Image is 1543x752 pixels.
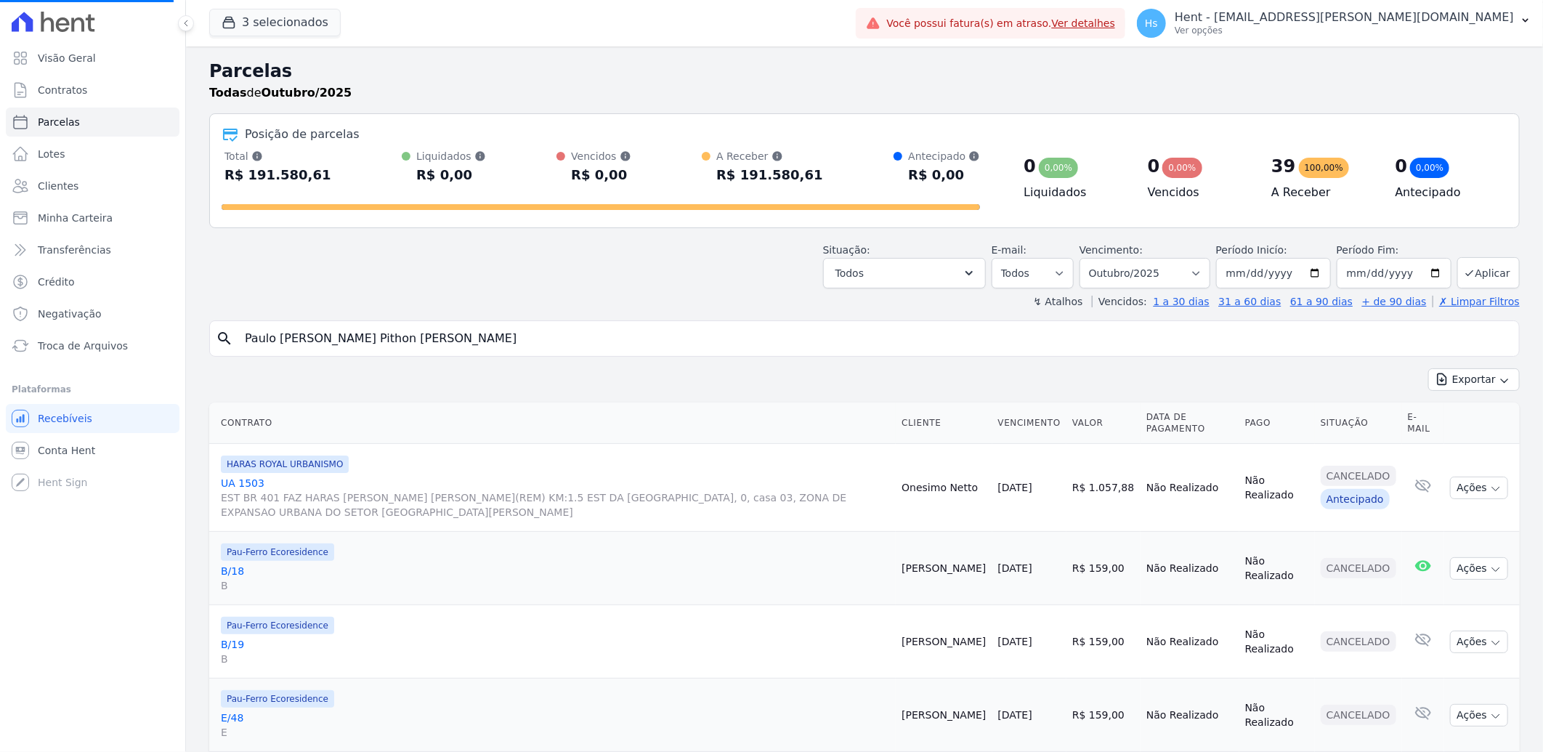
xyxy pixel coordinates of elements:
strong: Outubro/2025 [262,86,352,100]
span: Crédito [38,275,75,289]
a: Contratos [6,76,179,105]
span: Lotes [38,147,65,161]
a: UA 1503EST BR 401 FAZ HARAS [PERSON_NAME] [PERSON_NAME](REM) KM:1.5 EST DA [GEOGRAPHIC_DATA], 0, ... [221,476,890,519]
a: [DATE] [998,482,1032,493]
h2: Parcelas [209,58,1520,84]
td: R$ 159,00 [1066,605,1141,679]
div: 0,00% [1410,158,1449,178]
span: EST BR 401 FAZ HARAS [PERSON_NAME] [PERSON_NAME](REM) KM:1.5 EST DA [GEOGRAPHIC_DATA], 0, casa 03... [221,490,890,519]
th: Valor [1066,403,1141,444]
span: Hs [1145,18,1158,28]
div: 0 [1396,155,1408,178]
button: Ações [1450,477,1508,499]
td: Não Realizado [1239,532,1315,605]
a: E/48E [221,711,890,740]
div: Antecipado [908,149,980,163]
button: Todos [823,258,986,288]
a: B/18B [221,564,890,593]
th: E-mail [1402,403,1445,444]
p: de [209,84,352,102]
th: Pago [1239,403,1315,444]
div: 0 [1148,155,1160,178]
td: Não Realizado [1141,444,1239,532]
div: Total [224,149,331,163]
span: Troca de Arquivos [38,339,128,353]
a: Lotes [6,140,179,169]
div: A Receber [716,149,823,163]
div: Cancelado [1321,631,1396,652]
td: R$ 159,00 [1066,679,1141,752]
div: 0 [1024,155,1036,178]
a: 61 a 90 dias [1290,296,1353,307]
div: R$ 0,00 [571,163,631,187]
span: B [221,652,890,666]
div: Vencidos [571,149,631,163]
a: Minha Carteira [6,203,179,233]
div: R$ 0,00 [416,163,486,187]
div: 0,00% [1162,158,1202,178]
td: Não Realizado [1141,532,1239,605]
span: Pau-Ferro Ecoresidence [221,690,334,708]
td: Não Realizado [1239,679,1315,752]
div: Posição de parcelas [245,126,360,143]
div: 100,00% [1299,158,1349,178]
div: 39 [1271,155,1295,178]
a: B/19B [221,637,890,666]
label: Vencidos: [1092,296,1147,307]
label: E-mail: [992,244,1027,256]
strong: Todas [209,86,247,100]
span: Pau-Ferro Ecoresidence [221,543,334,561]
td: Não Realizado [1239,605,1315,679]
a: Recebíveis [6,404,179,433]
a: Troca de Arquivos [6,331,179,360]
td: Não Realizado [1239,444,1315,532]
a: [DATE] [998,709,1032,721]
button: Ações [1450,631,1508,653]
h4: Antecipado [1396,184,1496,201]
span: HARAS ROYAL URBANISMO [221,456,349,473]
p: Ver opções [1175,25,1514,36]
span: Conta Hent [38,443,95,458]
div: Cancelado [1321,466,1396,486]
span: Pau-Ferro Ecoresidence [221,617,334,634]
a: Conta Hent [6,436,179,465]
div: R$ 191.580,61 [716,163,823,187]
div: Liquidados [416,149,486,163]
button: Exportar [1428,368,1520,391]
span: Clientes [38,179,78,193]
button: Hs Hent - [EMAIL_ADDRESS][PERSON_NAME][DOMAIN_NAME] Ver opções [1125,3,1543,44]
a: + de 90 dias [1362,296,1427,307]
span: E [221,725,890,740]
label: Período Inicío: [1216,244,1287,256]
a: Visão Geral [6,44,179,73]
th: Data de Pagamento [1141,403,1239,444]
a: Crédito [6,267,179,296]
span: B [221,578,890,593]
label: Vencimento: [1080,244,1143,256]
span: Transferências [38,243,111,257]
a: 31 a 60 dias [1218,296,1281,307]
a: ✗ Limpar Filtros [1433,296,1520,307]
div: 0,00% [1039,158,1078,178]
a: Negativação [6,299,179,328]
td: Não Realizado [1141,679,1239,752]
div: R$ 191.580,61 [224,163,331,187]
label: Situação: [823,244,870,256]
td: R$ 1.057,88 [1066,444,1141,532]
a: Transferências [6,235,179,264]
div: Cancelado [1321,705,1396,725]
a: Parcelas [6,108,179,137]
input: Buscar por nome do lote ou do cliente [236,324,1513,353]
label: ↯ Atalhos [1033,296,1082,307]
td: [PERSON_NAME] [896,605,992,679]
a: 1 a 30 dias [1154,296,1210,307]
span: Todos [835,264,864,282]
td: R$ 159,00 [1066,532,1141,605]
a: Clientes [6,171,179,201]
span: Você possui fatura(s) em atraso. [886,16,1115,31]
a: [DATE] [998,562,1032,574]
a: Ver detalhes [1052,17,1116,29]
i: search [216,330,233,347]
td: [PERSON_NAME] [896,679,992,752]
td: Não Realizado [1141,605,1239,679]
